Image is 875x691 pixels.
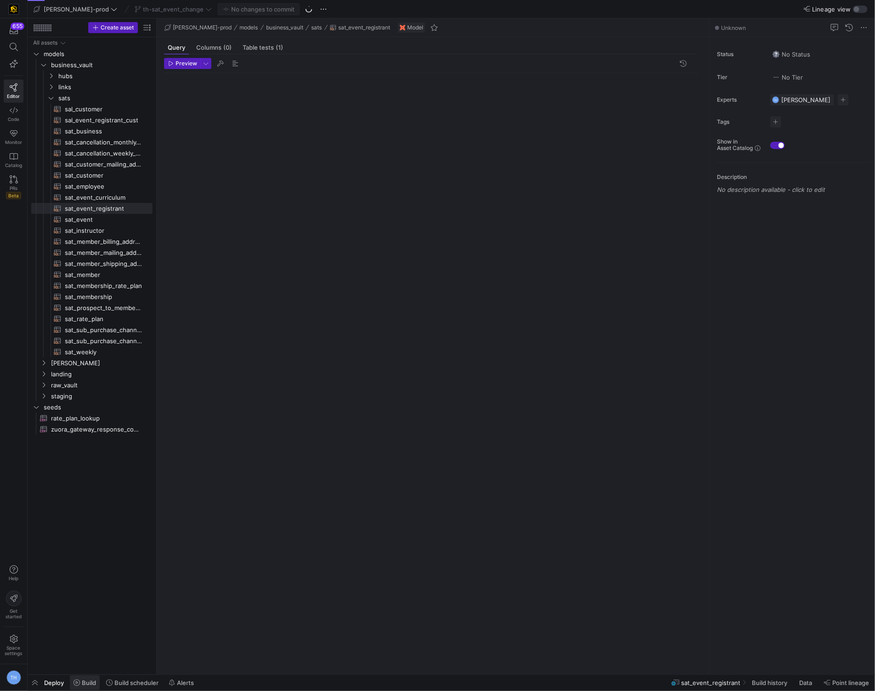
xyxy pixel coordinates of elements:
a: sal_customer​​​​​​​​​​ [31,104,153,115]
span: Columns [196,45,232,51]
span: business_vault [266,24,303,31]
button: Point lineage [820,675,873,691]
div: Press SPACE to select this row. [31,37,153,48]
button: business_vault [264,22,306,33]
span: sat_prospect_to_member_conversion​​​​​​​​​​ [65,303,142,313]
div: Press SPACE to select this row. [31,391,153,402]
a: Monitor [4,126,23,149]
a: sat_membership​​​​​​​​​​ [31,291,153,302]
span: No Tier [773,74,803,81]
span: seeds [44,402,151,413]
div: Press SPACE to select this row. [31,313,153,324]
span: links [58,82,151,92]
a: sat_member_billing_address​​​​​​​​​​ [31,236,153,247]
button: Help [4,561,23,585]
div: Press SPACE to select this row. [31,92,153,104]
div: Press SPACE to select this row. [31,302,153,313]
span: sats [312,24,322,31]
a: rate_plan_lookup​​​​​​ [31,413,153,424]
button: Build scheduler [102,675,163,691]
a: sat_employee​​​​​​​​​​ [31,181,153,192]
span: Create asset [101,24,134,31]
a: zuora_gateway_response_codes​​​​​​ [31,424,153,435]
a: PRsBeta [4,172,23,203]
a: sat_membership_rate_plan​​​​​​​​​​ [31,280,153,291]
div: TH [6,670,21,685]
div: Press SPACE to select this row. [31,181,153,192]
a: sat_member_shipping_address​​​​​​​​​​ [31,258,153,269]
span: sat_event_registrant [682,679,741,686]
div: Press SPACE to select this row. [31,424,153,435]
div: Press SPACE to select this row. [31,59,153,70]
a: sat_customer_mailing_address​​​​​​​​​​ [31,159,153,170]
div: Press SPACE to select this row. [31,70,153,81]
img: undefined [400,25,405,30]
div: Press SPACE to select this row. [31,346,153,357]
span: Catalog [5,162,22,168]
span: sat_event​​​​​​​​​​ [65,214,142,225]
span: Beta [6,192,21,199]
button: Preview [164,58,200,69]
span: Editor [7,93,20,99]
div: Press SPACE to select this row. [31,170,153,181]
div: Press SPACE to select this row. [31,247,153,258]
div: Press SPACE to select this row. [31,413,153,424]
span: sats [58,93,151,104]
button: models [238,22,261,33]
span: models [44,49,151,59]
a: Catalog [4,149,23,172]
span: hubs [58,71,151,81]
div: Press SPACE to select this row. [31,280,153,291]
span: sat_membership​​​​​​​​​​ [65,292,142,302]
div: Press SPACE to select this row. [31,269,153,280]
a: sat_cancellation_weekly_forecast​​​​​​​​​​ [31,148,153,159]
span: sal_event_registrant_cust​​​​​​​​​​ [65,115,142,126]
span: sat_customer_mailing_address​​​​​​​​​​ [65,159,142,170]
div: Press SPACE to select this row. [31,357,153,369]
div: Press SPACE to select this row. [31,402,153,413]
a: sat_event_curriculum​​​​​​​​​​ [31,192,153,203]
img: No tier [773,74,780,81]
span: Unknown [721,24,746,31]
span: sat_cancellation_weekly_forecast​​​​​​​​​​ [65,148,142,159]
a: https://storage.googleapis.com/y42-prod-data-exchange/images/uAsz27BndGEK0hZWDFeOjoxA7jCwgK9jE472... [4,1,23,17]
button: TH [4,668,23,687]
span: sat_sub_purchase_channel_monthly_forecast​​​​​​​​​​ [65,325,142,335]
button: [PERSON_NAME]-prod [162,22,234,33]
span: business_vault [51,60,151,70]
div: Press SPACE to select this row. [31,380,153,391]
img: https://storage.googleapis.com/y42-prod-data-exchange/images/uAsz27BndGEK0hZWDFeOjoxA7jCwgK9jE472... [9,5,18,14]
button: Build [69,675,100,691]
div: Press SPACE to select this row. [31,104,153,115]
a: Editor [4,80,23,103]
a: sat_prospect_to_member_conversion​​​​​​​​​​ [31,302,153,313]
span: Point lineage [832,679,869,686]
span: sat_member_shipping_address​​​​​​​​​​ [65,259,142,269]
a: sat_rate_plan​​​​​​​​​​ [31,313,153,324]
span: sat_business​​​​​​​​​​ [65,126,142,137]
span: sat_weekly​​​​​​​​​​ [65,347,142,357]
div: Press SPACE to select this row. [31,291,153,302]
div: Press SPACE to select this row. [31,126,153,137]
div: Press SPACE to select this row. [31,148,153,159]
div: Press SPACE to select this row. [31,369,153,380]
a: sat_event​​​​​​​​​​ [31,214,153,225]
span: raw_vault [51,380,151,391]
a: sat_event_registrant​​​​​​​​​​ [31,203,153,214]
span: sat_member_mailing_address​​​​​​​​​​ [65,248,142,258]
span: [PERSON_NAME] [781,96,830,104]
button: Alerts [165,675,198,691]
div: Press SPACE to select this row. [31,225,153,236]
img: No status [773,51,780,58]
span: sal_customer​​​​​​​​​​ [65,104,142,115]
span: [PERSON_NAME]-prod [44,6,109,13]
span: PRs [10,185,17,191]
span: Build history [752,679,787,686]
div: Press SPACE to select this row. [31,81,153,92]
span: sat_member_billing_address​​​​​​​​​​ [65,236,142,247]
span: sat_rate_plan​​​​​​​​​​ [65,314,142,324]
span: Build [82,679,96,686]
button: Getstarted [4,587,23,623]
span: sat_cancellation_monthly_forecast​​​​​​​​​​ [65,137,142,148]
span: sat_member​​​​​​​​​​ [65,270,142,280]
